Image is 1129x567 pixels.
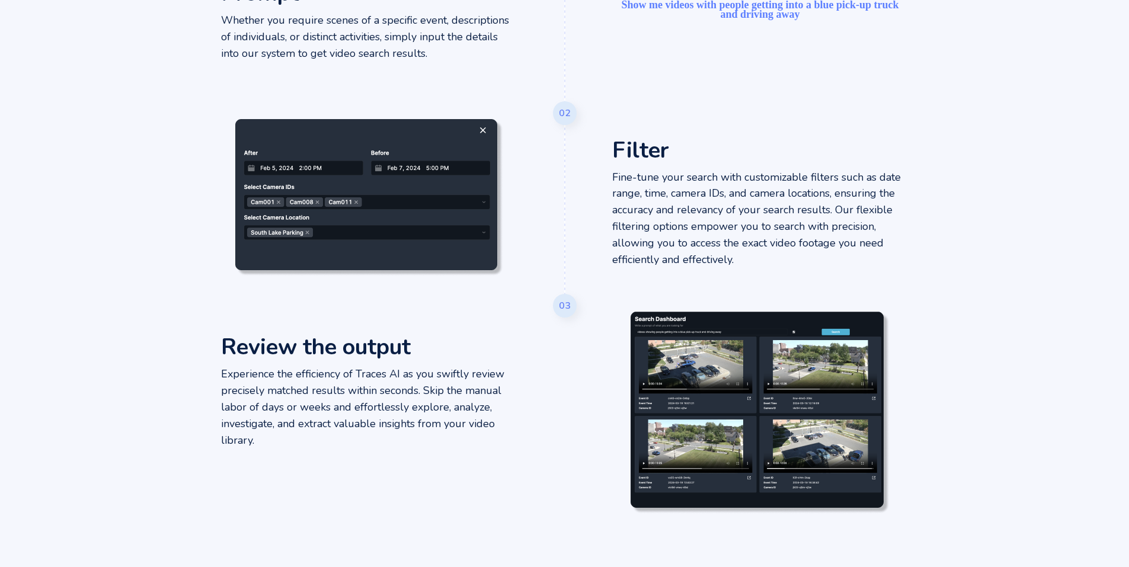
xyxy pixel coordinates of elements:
[559,107,571,119] div: 02
[221,12,517,62] p: Whether you require scenes of a specific event, descriptions of individuals, or distinct activiti...
[612,169,909,268] p: Fine-tune your search with customizable filters such as date range, time, camera IDs, and camera ...
[221,334,411,360] h3: Review the output
[235,119,503,276] img: Traces Video Understanding filter
[559,300,571,312] div: 03
[221,366,517,449] p: Experience the efficiency of Traces AI as you swiftly review precisely matched results within sec...
[612,137,669,164] h3: Filter
[631,312,890,514] img: Traces Video Understanding results screen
